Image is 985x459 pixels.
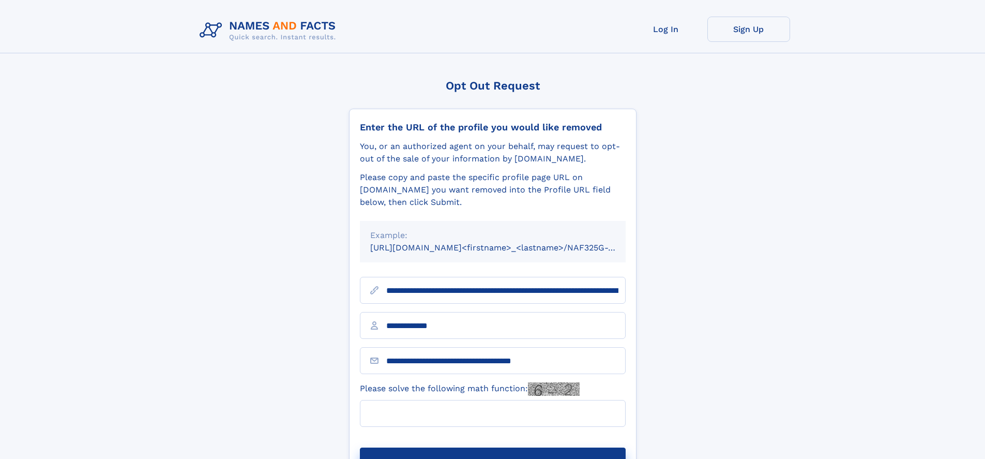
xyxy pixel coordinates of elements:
[360,171,626,209] div: Please copy and paste the specific profile page URL on [DOMAIN_NAME] you want removed into the Pr...
[707,17,790,42] a: Sign Up
[360,140,626,165] div: You, or an authorized agent on your behalf, may request to opt-out of the sale of your informatio...
[625,17,707,42] a: Log In
[349,79,637,92] div: Opt Out Request
[370,229,615,242] div: Example:
[195,17,344,45] img: Logo Names and Facts
[370,243,645,253] small: [URL][DOMAIN_NAME]<firstname>_<lastname>/NAF325G-xxxxxxxx
[360,122,626,133] div: Enter the URL of the profile you would like removed
[360,382,580,396] label: Please solve the following math function:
